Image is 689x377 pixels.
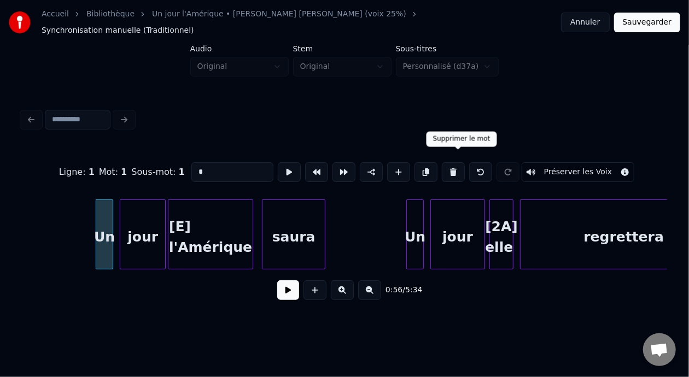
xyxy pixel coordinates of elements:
nav: breadcrumb [42,9,561,36]
div: Sous-mot : [131,166,184,179]
div: / [386,285,412,296]
div: Ligne : [59,166,95,179]
label: Audio [190,45,289,52]
div: Ouvrir le chat [643,333,676,366]
button: Sauvegarder [614,13,680,32]
a: Bibliothèque [86,9,135,20]
a: Accueil [42,9,69,20]
span: 1 [121,167,127,177]
button: Toggle [522,162,635,182]
label: Stem [293,45,392,52]
span: 1 [179,167,185,177]
button: Annuler [561,13,609,32]
span: 5:34 [405,285,422,296]
img: youka [9,11,31,33]
span: 0:56 [386,285,402,296]
div: Mot : [99,166,127,179]
span: 1 [89,167,95,177]
a: Un jour l'Amérique • [PERSON_NAME] [PERSON_NAME] (voix 25%) [152,9,406,20]
label: Sous-titres [396,45,499,52]
span: Synchronisation manuelle (Traditionnel) [42,25,194,36]
div: Supprimer le mot [433,135,491,144]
